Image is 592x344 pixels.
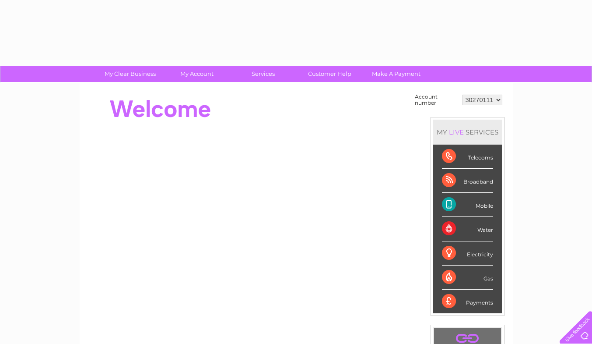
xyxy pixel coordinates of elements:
[447,128,466,136] div: LIVE
[294,66,366,82] a: Customer Help
[442,266,493,290] div: Gas
[433,120,502,145] div: MY SERVICES
[442,145,493,169] div: Telecoms
[227,66,299,82] a: Services
[442,241,493,266] div: Electricity
[360,66,432,82] a: Make A Payment
[413,92,460,108] td: Account number
[442,290,493,313] div: Payments
[94,66,166,82] a: My Clear Business
[442,193,493,217] div: Mobile
[442,217,493,241] div: Water
[442,169,493,193] div: Broadband
[161,66,233,82] a: My Account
